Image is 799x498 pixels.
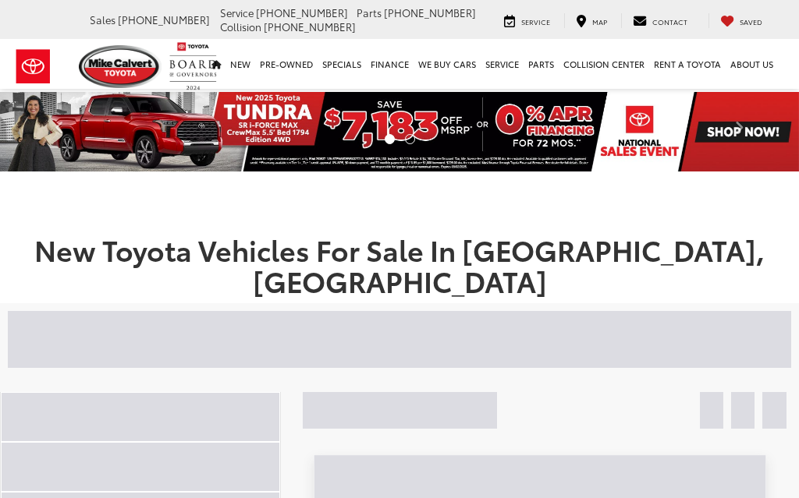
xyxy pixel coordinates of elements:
span: Collision [220,19,261,34]
a: Home [207,39,225,89]
a: Collision Center [559,39,649,89]
a: New [225,39,255,89]
a: My Saved Vehicles [708,13,774,28]
span: Sales [90,12,115,26]
span: Contact [652,16,687,26]
a: Specials [318,39,366,89]
span: [PHONE_NUMBER] [256,5,348,19]
span: [PHONE_NUMBER] [118,12,210,26]
img: Toyota [4,41,62,92]
span: [PHONE_NUMBER] [264,19,356,34]
span: Service [521,16,550,26]
a: Pre-Owned [255,39,318,89]
a: Rent a Toyota [649,39,726,89]
a: Contact [621,13,699,28]
a: About Us [726,39,778,89]
a: Service [481,39,524,89]
img: Mike Calvert Toyota [79,45,162,88]
span: Saved [740,16,762,26]
span: Service [220,5,254,19]
span: Parts [357,5,382,19]
span: [PHONE_NUMBER] [384,5,476,19]
a: WE BUY CARS [414,39,481,89]
a: Map [564,13,619,28]
span: Map [592,16,607,26]
a: Service [492,13,562,28]
a: Parts [524,39,559,89]
a: Finance [366,39,414,89]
